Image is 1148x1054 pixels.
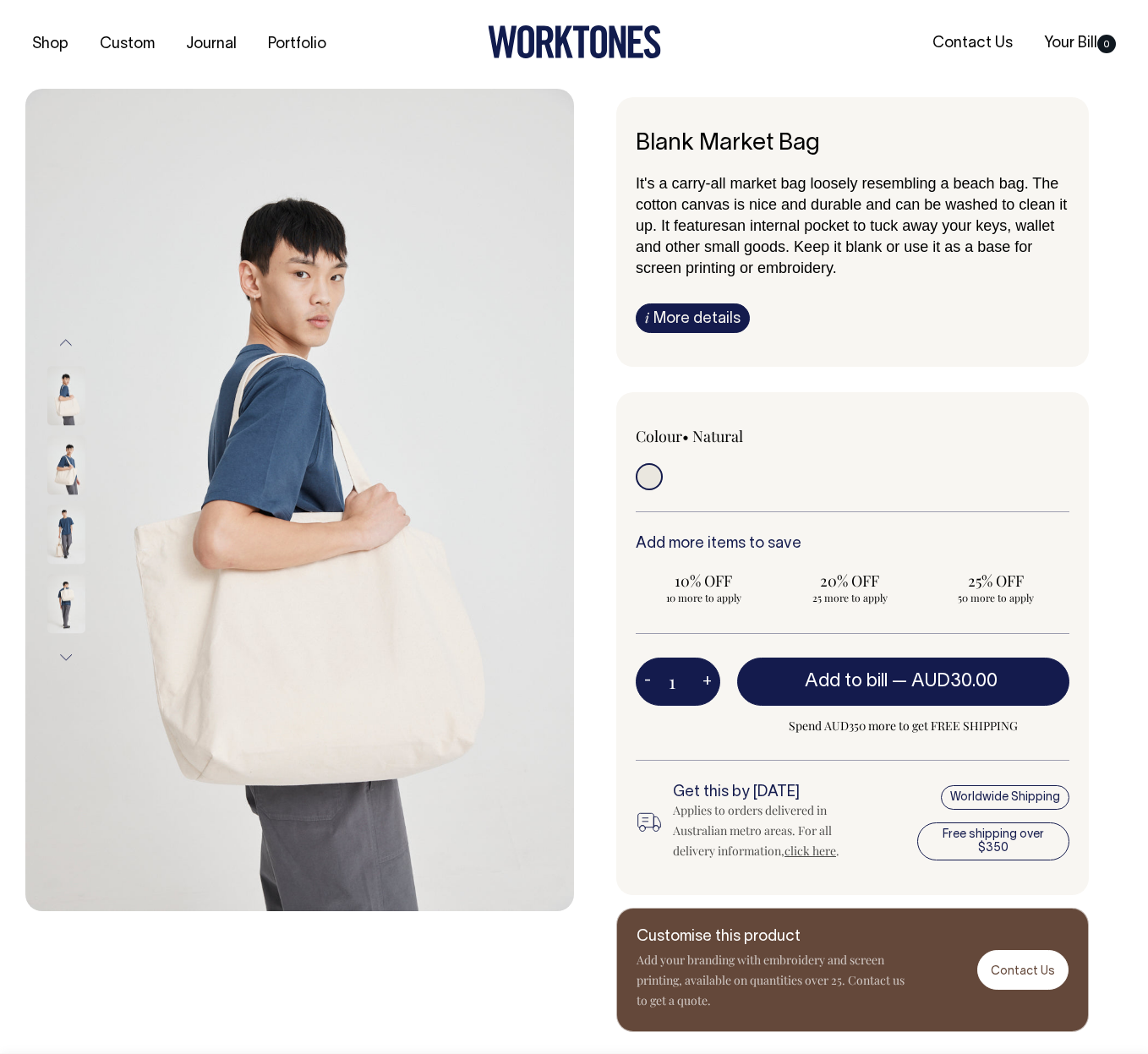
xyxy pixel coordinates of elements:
h6: Get this by [DATE] [673,784,872,801]
span: i [645,309,649,326]
h6: Blank Market Bag [636,131,1069,157]
span: an internal pocket to tuck away your keys, wallet and other small goods. Keep it blank or use it ... [636,217,1054,276]
input: 25% OFF 50 more to apply [928,565,1064,609]
input: 20% OFF 25 more to apply [782,565,918,609]
span: 50 more to apply [937,591,1056,604]
img: natural [47,436,85,495]
span: 10% OFF [644,571,763,591]
label: Natural [692,426,743,446]
a: Shop [25,30,75,58]
a: iMore details [636,303,750,333]
span: AUD30.00 [911,673,998,690]
span: It's a carry-all market bag loosely resembling a beach bag. The cotton canvas is nice and durable... [636,175,1067,234]
span: 25 more to apply [790,591,910,604]
span: • [682,426,689,446]
button: - [636,665,659,699]
a: Custom [93,30,161,58]
div: Applies to orders delivered in Australian metro areas. For all delivery information, . [673,800,872,861]
a: Journal [179,30,243,58]
span: 25% OFF [937,571,1056,591]
a: Portfolio [261,30,333,58]
span: 20% OFF [790,571,910,591]
h6: Add more items to save [636,536,1069,553]
img: natural [47,575,85,634]
button: Previous [53,324,79,362]
a: Your Bill0 [1037,30,1123,57]
input: 10% OFF 10 more to apply [636,565,772,609]
img: natural [25,89,574,912]
img: natural [47,505,85,565]
img: natural [47,367,85,426]
div: Colour [636,426,809,446]
span: t features [665,217,729,234]
a: click here [784,843,836,859]
span: 10 more to apply [644,591,763,604]
h6: Customise this product [637,929,907,946]
button: Add to bill —AUD30.00 [737,658,1069,705]
span: 0 [1097,35,1116,53]
a: Contact Us [926,30,1020,57]
span: Spend AUD350 more to get FREE SHIPPING [737,716,1069,736]
span: Add to bill [805,673,888,690]
span: — [892,673,1002,690]
button: + [694,665,720,699]
a: Contact Us [977,950,1069,990]
button: Next [53,639,79,677]
p: Add your branding with embroidery and screen printing, available on quantities over 25. Contact u... [637,950,907,1011]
